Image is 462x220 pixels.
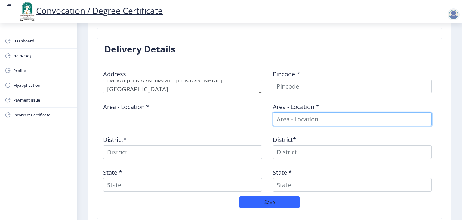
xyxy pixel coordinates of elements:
button: Save [239,196,300,208]
span: Myapplication [13,82,72,89]
label: District* [103,137,127,143]
input: State [103,178,262,192]
img: logo [18,1,36,22]
span: Incorrect Certificate [13,111,72,118]
input: District [273,145,432,159]
label: Address [103,71,126,77]
label: Area - Location * [103,104,149,110]
label: District* [273,137,296,143]
input: Area - Location [273,112,432,126]
span: Profile [13,67,72,74]
input: Pincode [273,80,432,93]
a: Convocation / Degree Certificate [18,5,163,16]
label: State * [103,170,122,176]
label: Pincode * [273,71,300,77]
input: State [273,178,432,192]
input: District [103,145,262,159]
label: State * [273,170,292,176]
span: Dashboard [13,37,72,45]
h3: Delivery Details [104,43,175,55]
label: Area - Location * [273,104,319,110]
span: Help/FAQ [13,52,72,59]
span: Payment issue [13,96,72,104]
